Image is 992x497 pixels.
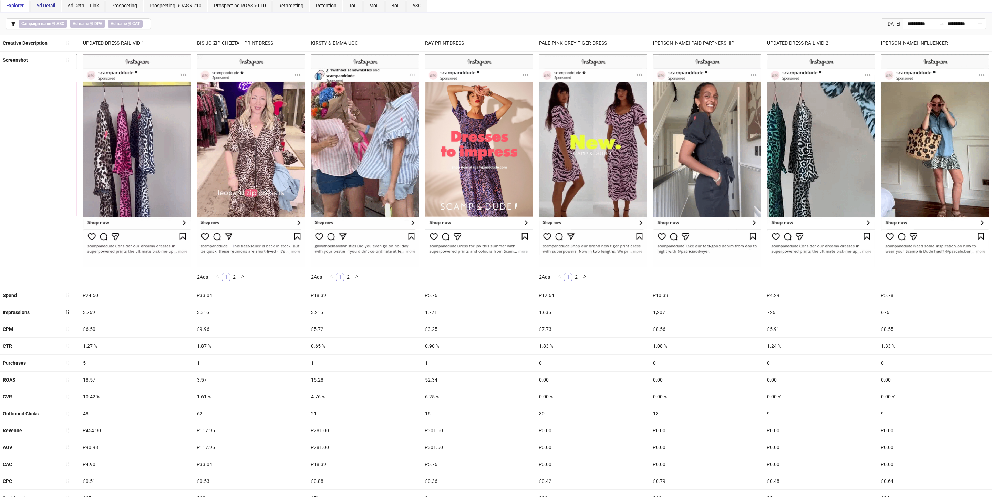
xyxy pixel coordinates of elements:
[422,338,536,354] div: 0.90 %
[94,21,102,26] b: DPA
[194,473,308,489] div: £0.53
[764,439,878,456] div: £0.00
[111,3,137,8] span: Prospecting
[572,273,580,281] li: 2
[764,473,878,489] div: £0.48
[422,473,536,489] div: £0.36
[65,41,70,45] span: sort-ascending
[572,273,580,281] a: 2
[65,479,70,484] span: sort-ascending
[278,3,303,8] span: Retargeting
[536,439,650,456] div: £0.00
[80,439,194,456] div: £90.98
[149,3,201,8] span: Prospecting ROAS < £10
[194,338,308,354] div: 1.87 %
[65,411,70,416] span: sort-ascending
[240,274,245,278] span: right
[650,456,764,473] div: £0.00
[650,304,764,321] div: 1,207
[238,273,247,281] button: right
[764,405,878,422] div: 9
[80,473,194,489] div: £0.51
[878,422,992,439] div: £0.00
[197,54,305,267] img: Screenshot 120231652273780005
[132,21,140,26] b: CAT
[878,388,992,405] div: 0.00 %
[422,304,536,321] div: 1,771
[650,473,764,489] div: £0.79
[878,321,992,337] div: £8.55
[764,304,878,321] div: 726
[3,343,12,349] b: CTR
[194,372,308,388] div: 3.57
[65,360,70,365] span: sort-ascending
[308,372,422,388] div: 15.28
[422,405,536,422] div: 16
[336,273,344,281] a: 1
[391,3,400,8] span: BoF
[194,388,308,405] div: 1.61 %
[65,326,70,331] span: sort-ascending
[344,273,352,281] li: 2
[878,372,992,388] div: 0.00
[536,473,650,489] div: £0.42
[882,18,903,29] div: [DATE]
[422,355,536,371] div: 1
[878,355,992,371] div: 0
[80,456,194,473] div: £4.90
[3,326,13,332] b: CPM
[939,21,944,27] span: swap-right
[764,422,878,439] div: £0.00
[194,439,308,456] div: £117.95
[308,473,422,489] div: £0.88
[556,273,564,281] button: left
[68,3,99,8] span: Ad Detail - Link
[11,21,16,26] span: filter
[80,405,194,422] div: 48
[328,273,336,281] button: left
[650,35,764,51] div: [PERSON_NAME]-PAID-PARTNERSHIP
[939,21,944,27] span: to
[6,3,24,8] span: Explorer
[539,274,550,280] span: 2 Ads
[230,273,238,281] li: 2
[422,388,536,405] div: 6.25 %
[194,355,308,371] div: 1
[536,321,650,337] div: £7.73
[767,54,875,267] img: Screenshot 120233274130520005
[308,35,422,51] div: KIRSTY-&-EMMA-UGC
[308,388,422,405] div: 4.76 %
[650,388,764,405] div: 0.00 %
[650,405,764,422] div: 13
[194,321,308,337] div: £9.96
[422,321,536,337] div: £3.25
[536,304,650,321] div: 1,635
[878,439,992,456] div: £0.00
[308,355,422,371] div: 1
[650,439,764,456] div: £0.00
[881,54,989,267] img: Screenshot 120233397279730005
[330,274,334,278] span: left
[3,40,48,46] b: Creative Description
[214,273,222,281] button: left
[311,54,419,267] img: Screenshot 120231652273730005
[878,287,992,304] div: £5.78
[878,473,992,489] div: £0.64
[3,478,12,484] b: CPC
[316,3,337,8] span: Retention
[564,273,572,281] a: 1
[194,456,308,473] div: £33.04
[580,273,589,281] li: Next Page
[354,274,359,278] span: right
[422,35,536,51] div: RAY-PRINT-DRESS
[80,338,194,354] div: 1.27 %
[65,58,70,62] span: sort-ascending
[536,372,650,388] div: 0.00
[311,274,322,280] span: 2 Ads
[216,274,220,278] span: left
[308,422,422,439] div: £281.00
[582,274,587,278] span: right
[878,405,992,422] div: 9
[80,372,194,388] div: 18.57
[6,18,151,29] button: Campaign name ∋ ASCAd name ∌ DPAAd name ∌ CAT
